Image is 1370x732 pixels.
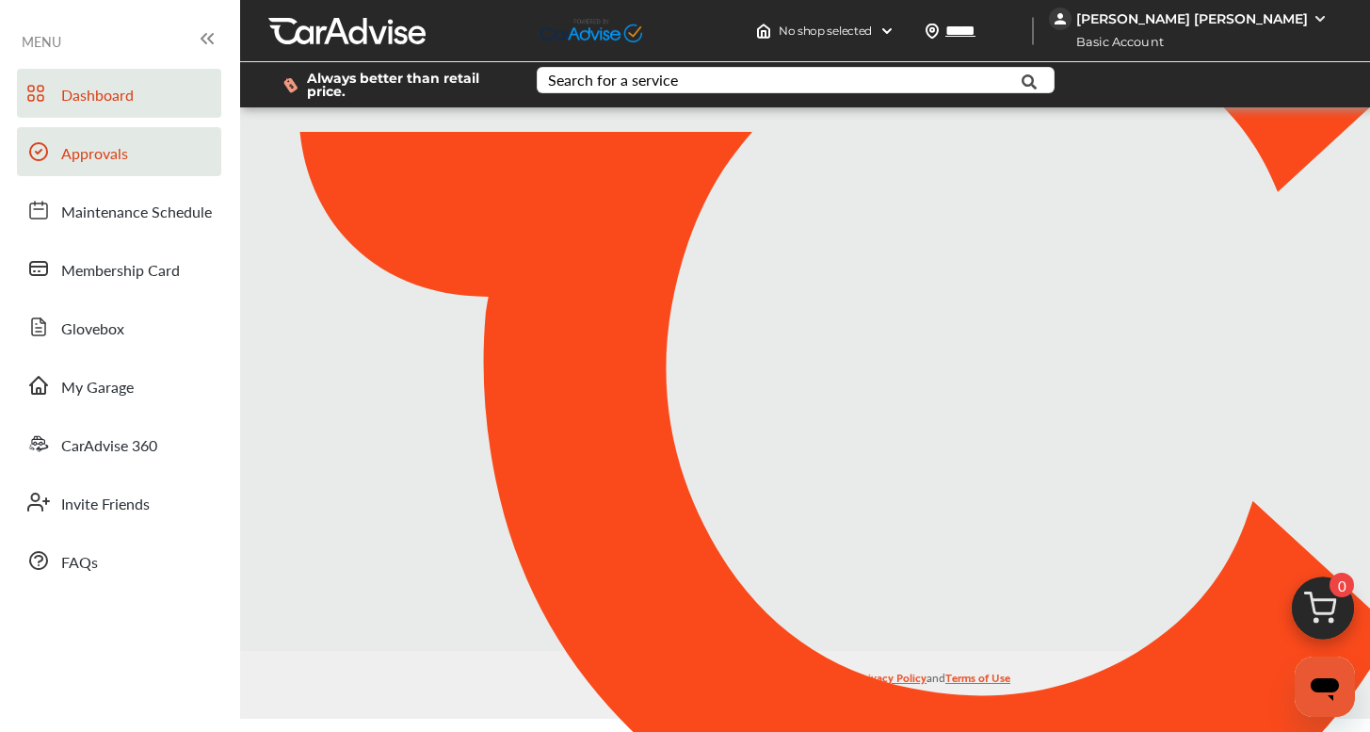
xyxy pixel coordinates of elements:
span: Glovebox [61,317,124,342]
a: Invite Friends [17,478,221,527]
div: © 2025 All rights reserved. [240,651,1370,719]
img: header-divider.bc55588e.svg [1032,17,1034,45]
img: header-home-logo.8d720a4f.svg [756,24,771,39]
img: header-down-arrow.9dd2ce7d.svg [879,24,895,39]
span: Invite Friends [61,493,150,517]
a: Dashboard [17,69,221,118]
img: cart_icon.3d0951e8.svg [1278,568,1368,659]
img: jVpblrzwTbfkPYzPPzSLxeg0AAAAASUVORK5CYII= [1049,8,1072,30]
img: dollor_label_vector.a70140d1.svg [283,77,298,93]
a: Approvals [17,127,221,176]
img: location_vector.a44bc228.svg [925,24,940,39]
span: Approvals [61,142,128,167]
iframe: Button to launch messaging window [1295,657,1355,717]
span: CarAdvise 360 [61,434,157,459]
img: WGsFRI8htEPBVLJbROoPRyZpYNWhNONpIPPETTm6eUC0GeLEiAAAAAElFTkSuQmCC [1313,11,1328,26]
span: My Garage [61,376,134,400]
a: Membership Card [17,244,221,293]
span: 0 [1330,573,1354,597]
span: Always better than retail price. [307,72,507,98]
p: By using the CarAdvise application, you agree to our and [240,667,1370,687]
a: Maintenance Schedule [17,186,221,235]
span: FAQs [61,551,98,576]
span: Dashboard [61,84,134,108]
a: Glovebox [17,302,221,351]
a: CarAdvise 360 [17,419,221,468]
span: No shop selected [779,24,872,39]
div: [PERSON_NAME] [PERSON_NAME] [1076,10,1308,27]
span: MENU [22,34,61,49]
span: Basic Account [1051,32,1178,52]
div: Search for a service [548,73,678,88]
span: Membership Card [61,259,180,284]
a: FAQs [17,536,221,585]
a: My Garage [17,361,221,410]
span: Maintenance Schedule [61,201,212,225]
img: CA_CheckIcon.cf4f08d4.svg [799,338,863,394]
